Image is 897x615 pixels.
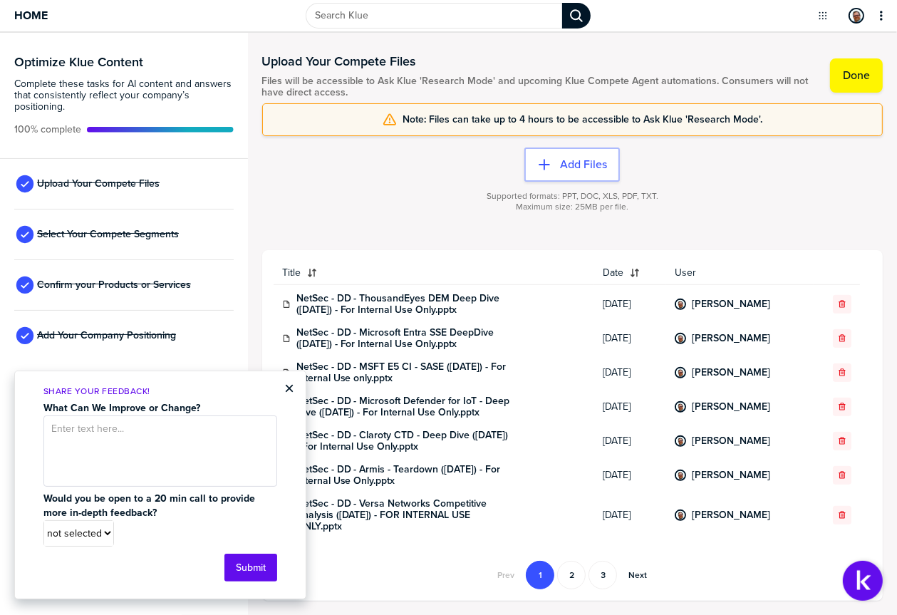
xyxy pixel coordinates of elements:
label: Done [843,68,870,83]
div: Dan Wohlgemuth [675,299,686,310]
div: Search Klue [562,3,591,29]
span: [DATE] [603,510,658,521]
a: [PERSON_NAME] [692,470,770,481]
img: 3f52aea00f59351d4b34b17d24a3c45a-sml.png [676,403,685,411]
a: NetSec - DD - Claroty CTD - Deep Dive ([DATE]) - For Internal Use Only.pptx [296,430,510,453]
p: Share Your Feedback! [43,386,277,398]
a: Edit Profile [847,6,866,25]
div: Dan Wohlgemuth [675,333,686,344]
button: Go to previous page [489,561,523,589]
span: [DATE] [603,333,658,344]
strong: What Can We Improve or Change? [43,400,200,415]
nav: Pagination Navigation [487,561,657,589]
a: [PERSON_NAME] [692,510,770,521]
span: Active [14,124,81,135]
button: Go to page 3 [589,561,617,589]
span: User [675,267,805,279]
a: [PERSON_NAME] [692,435,770,447]
span: [DATE] [603,435,658,447]
img: 3f52aea00f59351d4b34b17d24a3c45a-sml.png [676,368,685,377]
button: Close [284,380,294,397]
a: NetSec - DD - Microsoft Entra SSE DeepDive ([DATE]) - For Internal Use Only.pptx [296,327,510,350]
button: Go to page 2 [557,561,586,589]
strong: Would you be open to a 20 min call to provide more in-depth feedback? [43,491,258,520]
div: Dan Wohlgemuth [849,8,864,24]
a: NetSec - DD - Microsoft Defender for IoT - Deep Dive ([DATE]) - For Internal Use Only.pptx [296,396,510,418]
span: Add Your Company Positioning [37,330,176,341]
img: 3f52aea00f59351d4b34b17d24a3c45a-sml.png [850,9,863,22]
a: NetSec - DD - ThousandEyes DEM Deep Dive ([DATE]) - For Internal Use Only.pptx [296,293,510,316]
div: Dan Wohlgemuth [675,470,686,481]
button: Go to next page [620,561,655,589]
label: Add Files [560,157,607,172]
img: 3f52aea00f59351d4b34b17d24a3c45a-sml.png [676,511,685,520]
button: Open Support Center [843,561,883,601]
img: 3f52aea00f59351d4b34b17d24a3c45a-sml.png [676,437,685,445]
span: Confirm your Products or Services [37,279,191,291]
img: 3f52aea00f59351d4b34b17d24a3c45a-sml.png [676,300,685,309]
span: Home [14,9,48,21]
span: [DATE] [603,470,658,481]
a: [PERSON_NAME] [692,401,770,413]
span: Supported formats: PPT, DOC, XLS, PDF, TXT. [487,191,658,202]
input: Search Klue [306,3,562,29]
a: [PERSON_NAME] [692,333,770,344]
h3: Optimize Klue Content [14,56,234,68]
span: [DATE] [603,401,658,413]
img: 3f52aea00f59351d4b34b17d24a3c45a-sml.png [676,334,685,343]
span: [DATE] [603,299,658,310]
span: Files will be accessible to Ask Klue 'Research Mode' and upcoming Klue Compete Agent automations.... [262,76,816,98]
img: 3f52aea00f59351d4b34b17d24a3c45a-sml.png [676,471,685,480]
a: NetSec - DD - Versa Networks Competitive Analysis ([DATE]) - FOR INTERNAL USE ONLY.pptx [296,498,510,532]
span: Date [603,267,623,279]
span: Note: Files can take up to 4 hours to be accessible to Ask Klue 'Research Mode'. [403,114,762,125]
span: Upload Your Compete Files [37,178,160,190]
div: Dan Wohlgemuth [675,435,686,447]
a: [PERSON_NAME] [692,299,770,310]
a: NetSec - DD - Armis - Teardown ([DATE]) - For Internal Use Only.pptx [296,464,510,487]
div: Dan Wohlgemuth [675,401,686,413]
div: Dan Wohlgemuth [675,510,686,521]
span: Title [282,267,301,279]
span: Select Your Compete Segments [37,229,179,240]
div: Dan Wohlgemuth [675,367,686,378]
button: Submit [224,554,277,582]
span: Maximum size: 25MB per file. [516,202,628,212]
button: Open Drop [816,9,830,23]
span: Complete these tasks for AI content and answers that consistently reflect your company’s position... [14,78,234,113]
a: NetSec - DD - MSFT E5 CI - SASE ([DATE]) - For Internal Use only.pptx [296,361,510,384]
h1: Upload Your Compete Files [262,53,816,70]
span: [DATE] [603,367,658,378]
a: [PERSON_NAME] [692,367,770,378]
